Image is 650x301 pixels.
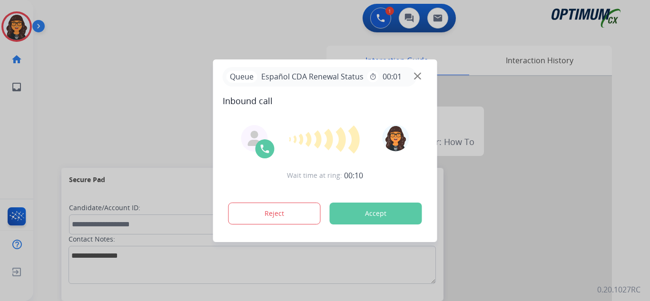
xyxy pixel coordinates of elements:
mat-icon: timer [369,73,377,80]
img: agent-avatar [247,131,262,146]
img: close-button [414,72,421,79]
span: 00:01 [383,71,402,82]
button: Reject [228,203,321,224]
span: Wait time at ring: [287,171,342,180]
img: avatar [382,125,409,151]
span: 00:10 [344,170,363,181]
button: Accept [330,203,422,224]
p: 0.20.1027RC [597,284,640,295]
p: Queue [227,71,257,83]
span: Inbound call [223,94,428,107]
img: call-icon [259,143,271,155]
span: Español CDA Renewal Status [257,71,367,82]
